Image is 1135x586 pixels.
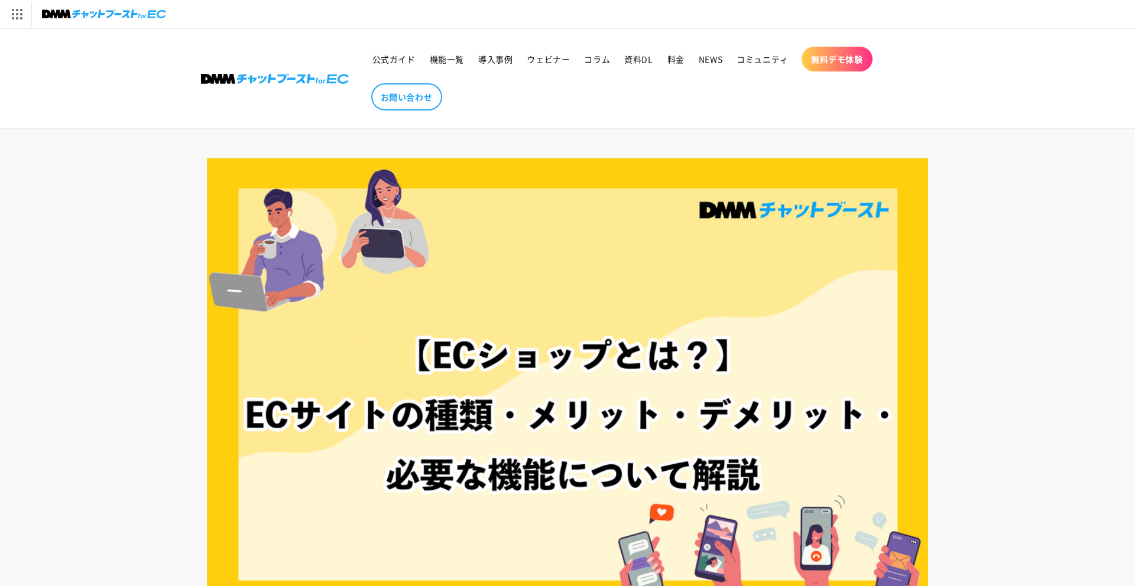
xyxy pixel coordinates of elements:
[584,54,610,64] span: コラム
[365,47,423,71] a: 公式ガイド
[527,54,570,64] span: ウェビナー
[617,47,660,71] a: 資料DL
[201,74,349,84] img: 株式会社DMM Boost
[430,54,464,64] span: 機能一覧
[811,54,863,64] span: 無料デモ体験
[471,47,520,71] a: 導入事例
[2,2,31,27] img: サービス
[372,54,416,64] span: 公式ガイド
[624,54,653,64] span: 資料DL
[699,54,722,64] span: NEWS
[660,47,692,71] a: 料金
[692,47,729,71] a: NEWS
[423,47,471,71] a: 機能一覧
[42,6,166,22] img: チャットブーストforEC
[737,54,789,64] span: コミュニティ
[381,92,433,102] span: お問い合わせ
[520,47,577,71] a: ウェビナー
[577,47,617,71] a: コラム
[478,54,513,64] span: 導入事例
[371,83,442,110] a: お問い合わせ
[729,47,796,71] a: コミュニティ
[802,47,873,71] a: 無料デモ体験
[667,54,685,64] span: 料金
